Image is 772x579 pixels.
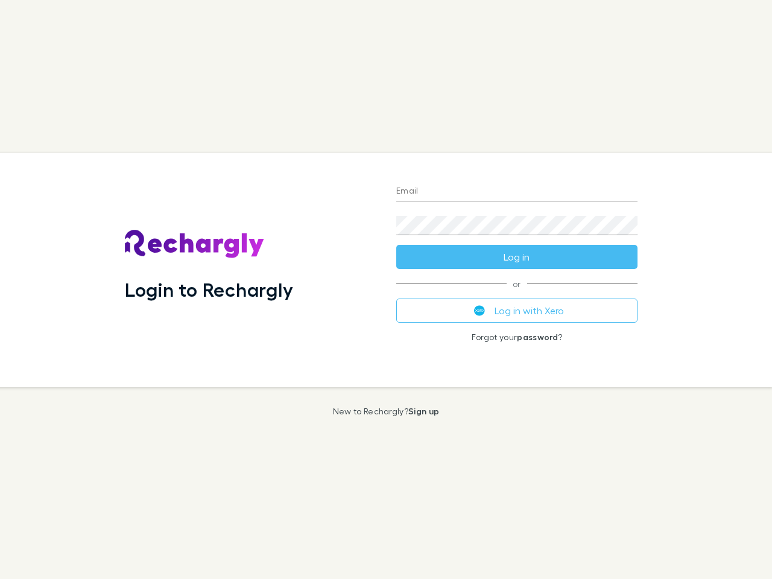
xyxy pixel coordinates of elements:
p: New to Rechargly? [333,407,440,416]
p: Forgot your ? [396,332,638,342]
a: password [517,332,558,342]
button: Log in with Xero [396,299,638,323]
a: Sign up [408,406,439,416]
span: or [396,283,638,284]
img: Rechargly's Logo [125,230,265,259]
button: Log in [396,245,638,269]
img: Xero's logo [474,305,485,316]
h1: Login to Rechargly [125,278,293,301]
